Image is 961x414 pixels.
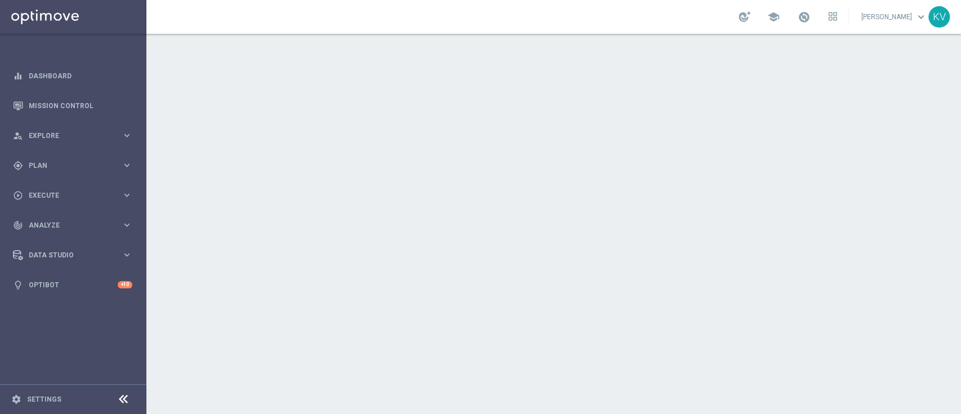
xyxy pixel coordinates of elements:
i: track_changes [13,220,23,230]
a: Mission Control [29,91,132,121]
div: Data Studio [13,250,122,260]
button: equalizer Dashboard [12,72,133,81]
span: school [767,11,780,23]
div: Analyze [13,220,122,230]
span: Analyze [29,222,122,229]
i: keyboard_arrow_right [122,130,132,141]
div: Optibot [13,270,132,300]
div: Mission Control [13,91,132,121]
a: Optibot [29,270,118,300]
i: equalizer [13,71,23,81]
a: [PERSON_NAME]keyboard_arrow_down [860,8,928,25]
i: keyboard_arrow_right [122,160,132,171]
a: Dashboard [29,61,132,91]
div: +10 [118,281,132,288]
button: lightbulb Optibot +10 [12,281,133,290]
i: settings [11,394,21,404]
button: gps_fixed Plan keyboard_arrow_right [12,161,133,170]
i: play_circle_outline [13,190,23,201]
i: gps_fixed [13,161,23,171]
i: lightbulb [13,280,23,290]
a: Settings [27,396,61,403]
span: keyboard_arrow_down [915,11,927,23]
span: Explore [29,132,122,139]
div: Dashboard [13,61,132,91]
button: Mission Control [12,101,133,110]
button: Data Studio keyboard_arrow_right [12,251,133,260]
button: person_search Explore keyboard_arrow_right [12,131,133,140]
div: KV [928,6,950,28]
i: keyboard_arrow_right [122,190,132,201]
div: Explore [13,131,122,141]
span: Data Studio [29,252,122,259]
i: keyboard_arrow_right [122,250,132,260]
i: keyboard_arrow_right [122,220,132,230]
span: Execute [29,192,122,199]
div: Execute [13,190,122,201]
button: play_circle_outline Execute keyboard_arrow_right [12,191,133,200]
i: person_search [13,131,23,141]
button: track_changes Analyze keyboard_arrow_right [12,221,133,230]
span: Plan [29,162,122,169]
div: Plan [13,161,122,171]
